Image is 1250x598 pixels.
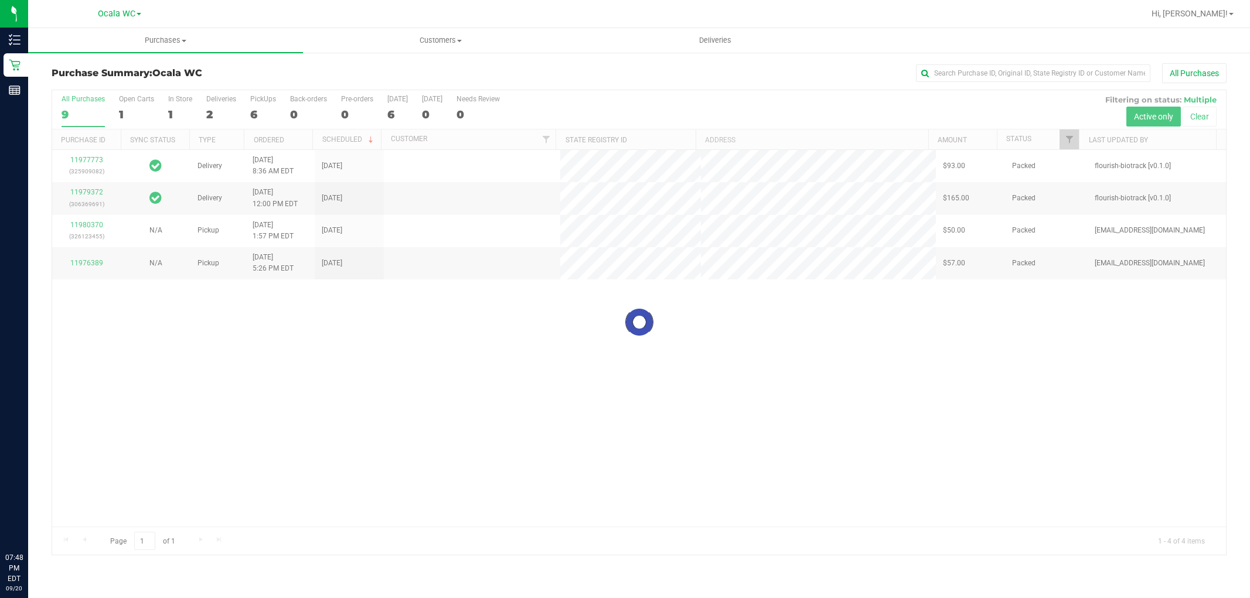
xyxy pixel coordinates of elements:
[12,504,47,539] iframe: Resource center
[5,552,23,584] p: 07:48 PM EDT
[9,59,21,71] inline-svg: Retail
[28,35,303,46] span: Purchases
[152,67,202,78] span: Ocala WC
[578,28,853,53] a: Deliveries
[28,28,303,53] a: Purchases
[98,9,135,19] span: Ocala WC
[1152,9,1228,18] span: Hi, [PERSON_NAME]!
[9,34,21,46] inline-svg: Inventory
[683,35,747,46] span: Deliveries
[52,68,443,78] h3: Purchase Summary:
[303,28,578,53] a: Customers
[5,584,23,593] p: 09/20
[916,64,1150,82] input: Search Purchase ID, Original ID, State Registry ID or Customer Name...
[304,35,577,46] span: Customers
[1162,63,1227,83] button: All Purchases
[9,84,21,96] inline-svg: Reports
